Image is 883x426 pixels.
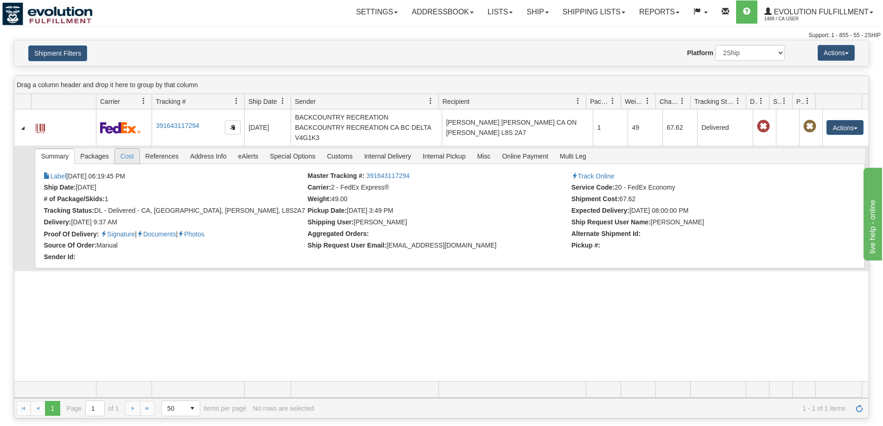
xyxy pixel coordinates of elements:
a: Lists [481,0,520,24]
span: items per page [161,401,247,416]
span: Sender [295,97,316,106]
strong: Ship Date: [44,184,76,191]
li: Manual [44,242,305,251]
strong: Aggregated Orders: [308,230,369,237]
span: 50 [167,404,179,413]
strong: Source Of Order: [44,242,96,249]
span: Delivery Status [750,97,758,106]
label: Platform [687,48,713,57]
a: Evolution Fulfillment 1488 / CA User [757,0,880,24]
span: Packages [590,97,610,106]
a: Label [36,120,45,134]
span: Special Options [264,149,321,164]
li: [PERSON_NAME] [572,218,833,228]
strong: Expected Delivery: [572,207,629,214]
span: Charge [660,97,679,106]
button: Copy to clipboard [225,121,241,134]
iframe: chat widget [862,165,882,260]
span: Shipment Issues [773,97,781,106]
a: Reports [632,0,686,24]
a: Recipient filter column settings [570,93,586,109]
img: 2 - FedEx Express® [100,122,140,134]
a: Addressbook [405,0,481,24]
strong: Pickup Date: [308,207,347,214]
button: Actions [818,45,855,61]
span: Page sizes drop down [161,401,200,416]
a: Ship Date filter column settings [275,93,291,109]
strong: Master Tracking #: [308,172,365,179]
li: | | [44,230,305,239]
span: References [140,149,184,164]
span: 1 - 1 of 1 items [320,405,845,412]
span: Packages [75,149,114,164]
strong: # of Package/Skids: [44,195,105,203]
a: Settings [349,0,405,24]
span: Customs [321,149,358,164]
span: Tracking # [156,97,186,106]
a: Ship [520,0,555,24]
a: Pickup Status filter column settings [800,93,815,109]
a: Shipment Issues filter column settings [776,93,792,109]
span: Internal Pickup [417,149,471,164]
a: 391643117294 [366,172,409,179]
button: Actions [826,120,864,135]
strong: Delivery: [44,218,71,226]
a: Tracking Status filter column settings [730,93,746,109]
button: Shipment Filters [28,45,87,61]
td: 49 [628,109,662,146]
div: live help - online [7,6,86,17]
span: eAlerts [233,149,264,164]
span: Late [757,120,770,133]
span: select [185,401,200,416]
a: Proof of delivery images [178,230,204,238]
td: [PERSON_NAME] [PERSON_NAME] CA ON [PERSON_NAME] L8S 2A7 [442,109,593,146]
span: Page 1 [45,401,60,416]
strong: Ship Request User Email: [308,242,387,249]
span: Multi Leg [554,149,592,164]
strong: Pickup #: [572,242,600,249]
span: Carrier [100,97,120,106]
span: Weight [625,97,644,106]
div: Support: 1 - 855 - 55 - 2SHIP [2,32,881,39]
span: Pickup Status [796,97,804,106]
strong: Shipment Cost: [572,195,619,203]
li: 49.00 [308,195,569,204]
li: 2 - FedEx Express® [308,184,569,193]
strong: Sender Id: [44,253,75,261]
input: Page 1 [86,401,104,416]
strong: Weight: [308,195,331,203]
a: Proof of delivery documents [137,230,176,238]
a: Charge filter column settings [674,93,690,109]
span: Evolution Fulfillment [772,8,869,16]
a: Weight filter column settings [640,93,655,109]
span: Pickup Not Assigned [803,120,816,133]
td: 1 [593,109,628,146]
a: Packages filter column settings [605,93,621,109]
span: 1488 / CA User [764,14,834,24]
strong: Alternate Shipment Id: [572,230,641,237]
a: Tracking # filter column settings [229,93,244,109]
li: 67.62 [572,195,833,204]
strong: Proof Of Delivery: [44,230,99,238]
a: Carrier filter column settings [136,93,152,109]
a: 391643117294 [156,122,199,129]
span: Address Info [184,149,232,164]
strong: Tracking Status: [44,207,94,214]
td: BACKCOUNTRY RECREATION BACKCOUNTRY RECREATION CA BC DELTA V4G1K3 [291,109,442,146]
li: [DATE] 08:00:00 PM [572,207,833,216]
span: Ship Date [248,97,277,106]
span: Recipient [443,97,470,106]
strong: Service Code: [572,184,615,191]
li: [DATE] 3:49 PM [308,207,569,216]
td: [DATE] [244,109,291,146]
span: Summary [35,149,74,164]
span: Internal Delivery [359,149,417,164]
span: Cost [115,149,140,164]
li: DL - Delivered - CA, [GEOGRAPHIC_DATA], [PERSON_NAME], L8S2A7 [44,207,305,216]
a: Sender filter column settings [423,93,438,109]
li: Gwen Harrison (3043) [308,218,569,228]
td: 67.62 [662,109,697,146]
span: Online Payment [496,149,554,164]
li: [DATE] 9:37 AM [44,218,305,228]
a: Delivery Status filter column settings [753,93,769,109]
